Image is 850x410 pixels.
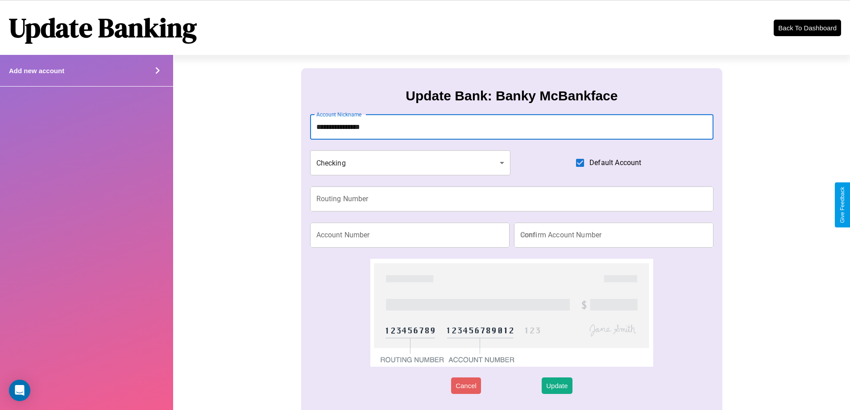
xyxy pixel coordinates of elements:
h1: Update Banking [9,9,197,46]
h4: Add new account [9,67,64,75]
h3: Update Bank: Banky McBankface [406,88,618,104]
div: Checking [310,150,511,175]
div: Open Intercom Messenger [9,380,30,401]
div: Give Feedback [839,187,846,223]
button: Back To Dashboard [774,20,841,36]
span: Default Account [589,157,641,168]
label: Account Nickname [316,111,362,118]
button: Update [542,377,572,394]
img: check [370,259,653,367]
button: Cancel [451,377,481,394]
